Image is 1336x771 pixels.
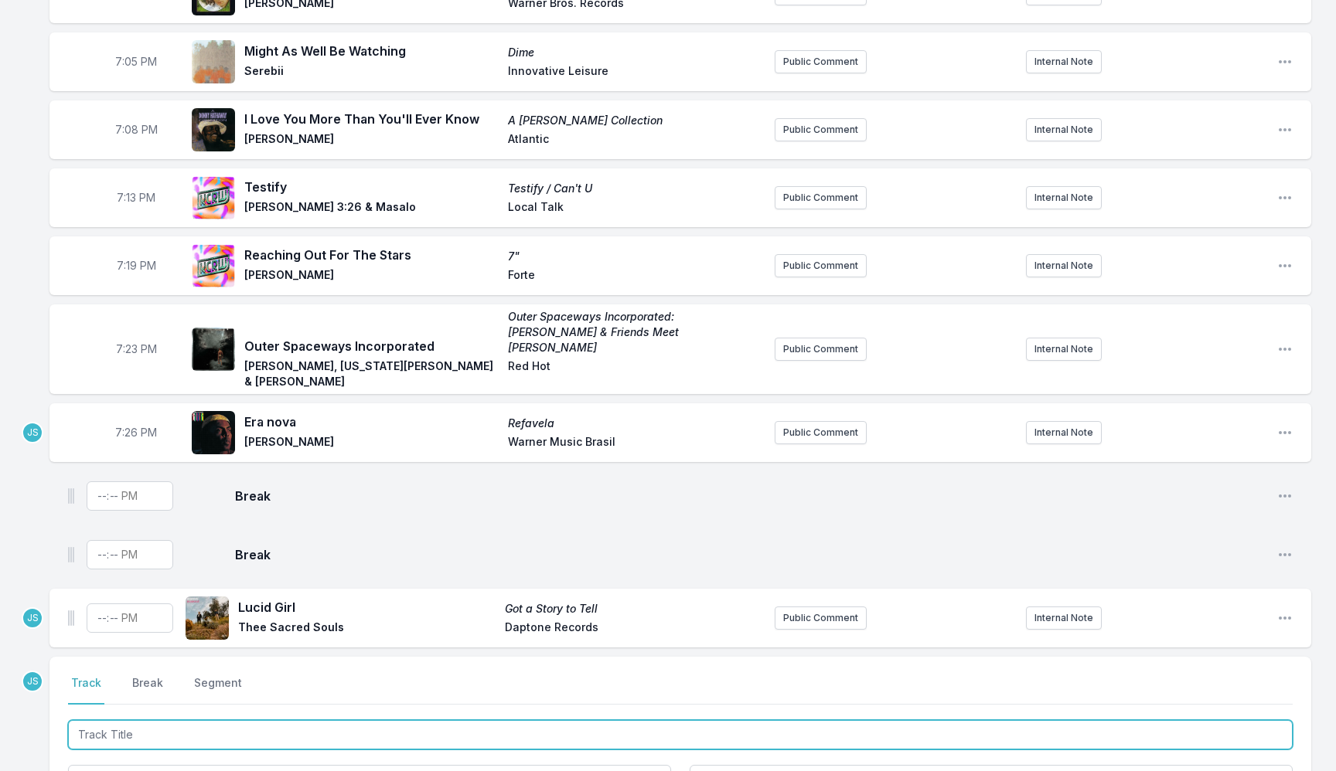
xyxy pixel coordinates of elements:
[1277,610,1293,626] button: Open playlist item options
[244,358,499,389] span: [PERSON_NAME], [US_STATE][PERSON_NAME] & [PERSON_NAME]
[244,131,499,150] span: [PERSON_NAME]
[115,122,158,138] span: Timestamp
[22,422,43,443] p: Jeremy Sole
[775,186,867,209] button: Public Comment
[68,675,104,705] button: Track
[1277,341,1293,357] button: Open playlist item options
[68,610,74,626] img: Drag Handle
[1026,50,1102,73] button: Internal Note
[117,258,156,273] span: Timestamp
[192,40,235,83] img: Dime
[235,545,1265,564] span: Break
[192,108,235,151] img: A Donny Hathaway Collection
[775,338,867,361] button: Public Comment
[244,110,499,128] span: I Love You More Than You'll Ever Know
[115,54,157,70] span: Timestamp
[192,244,235,287] img: 7"
[1026,118,1102,141] button: Internal Note
[22,607,43,629] p: Jeremy Sole
[508,249,762,264] span: 7"
[1277,258,1293,273] button: Open playlist item options
[244,178,499,196] span: Testify
[775,606,867,630] button: Public Comment
[1277,488,1293,504] button: Open playlist item options
[244,63,499,82] span: Serebii
[775,118,867,141] button: Public Comment
[191,675,245,705] button: Segment
[1277,54,1293,70] button: Open playlist item options
[508,45,762,60] span: Dime
[192,411,235,454] img: Refavela
[508,309,762,355] span: Outer Spaceways Incorporated: [PERSON_NAME] & Friends Meet [PERSON_NAME]
[1277,547,1293,562] button: Open playlist item options
[186,596,229,640] img: Got a Story to Tell
[244,434,499,453] span: [PERSON_NAME]
[192,176,235,219] img: Testify / Can't U
[22,671,43,692] p: Jeremy Sole
[87,481,173,511] input: Timestamp
[1277,425,1293,440] button: Open playlist item options
[244,413,499,431] span: Era nova
[508,199,762,218] span: Local Talk
[1026,254,1102,277] button: Internal Note
[1026,338,1102,361] button: Internal Note
[1026,186,1102,209] button: Internal Note
[68,488,74,504] img: Drag Handle
[87,603,173,633] input: Timestamp
[1026,606,1102,630] button: Internal Note
[508,358,762,389] span: Red Hot
[238,620,496,638] span: Thee Sacred Souls
[505,601,762,616] span: Got a Story to Tell
[775,50,867,73] button: Public Comment
[508,181,762,196] span: Testify / Can't U
[244,246,499,264] span: Reaching Out For The Stars
[235,487,1265,505] span: Break
[115,425,157,440] span: Timestamp
[1277,122,1293,138] button: Open playlist item options
[1277,190,1293,205] button: Open playlist item options
[244,267,499,286] span: [PERSON_NAME]
[238,598,496,616] span: Lucid Girl
[1026,421,1102,444] button: Internal Note
[505,620,762,638] span: Daptone Records
[508,434,762,453] span: Warner Music Brasil
[244,337,499,355] span: Outer Spaceways Incorporated
[117,190,155,205] span: Timestamp
[68,720,1293,749] input: Track Title
[244,199,499,218] span: [PERSON_NAME] 3:26 & Masalo
[775,254,867,277] button: Public Comment
[508,113,762,128] span: A [PERSON_NAME] Collection
[68,547,74,562] img: Drag Handle
[508,267,762,286] span: Forte
[508,416,762,431] span: Refavela
[244,42,499,60] span: Might As Well Be Watching
[129,675,166,705] button: Break
[87,540,173,569] input: Timestamp
[192,328,235,371] img: Outer Spaceways Incorporated: Kronos Quartet & Friends Meet Sun Ra
[508,63,762,82] span: Innovative Leisure
[116,341,157,357] span: Timestamp
[508,131,762,150] span: Atlantic
[775,421,867,444] button: Public Comment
